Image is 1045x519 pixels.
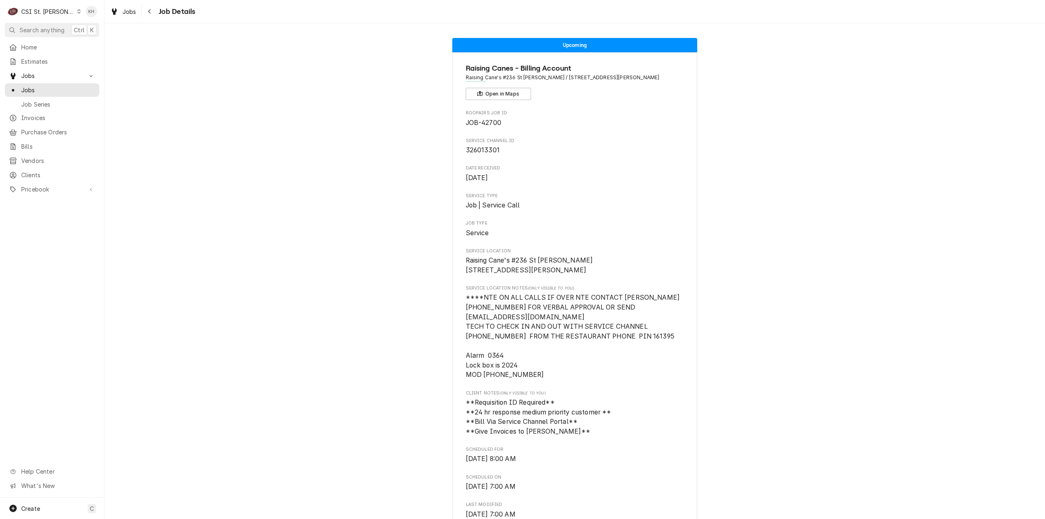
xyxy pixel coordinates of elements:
[466,138,684,144] span: Service Channel ID
[86,6,97,17] div: Kelsey Hetlage's Avatar
[21,57,95,66] span: Estimates
[5,40,99,54] a: Home
[466,455,516,463] span: [DATE] 8:00 AM
[466,88,531,100] button: Open in Maps
[5,479,99,492] a: Go to What's New
[528,286,574,290] span: (Only Visible to You)
[466,501,684,508] span: Last Modified
[466,228,684,238] span: Job Type
[466,193,684,199] span: Service Type
[86,6,97,17] div: KH
[466,390,684,396] span: Client Notes
[466,229,489,237] span: Service
[466,165,684,172] span: Date Received
[466,446,684,453] span: Scheduled For
[466,399,611,435] span: **Requisition ID Required** **24 hr response medium priority customer ** **Bill Via Service Chann...
[107,5,140,18] a: Jobs
[5,98,99,111] a: Job Series
[21,171,95,179] span: Clients
[21,467,94,476] span: Help Center
[466,285,684,292] span: Service Location Notes
[466,146,500,154] span: 326013301
[5,83,99,97] a: Jobs
[466,248,684,275] div: Service Location
[466,285,684,380] div: [object Object]
[5,465,99,478] a: Go to Help Center
[466,294,682,379] span: ****NTE ON ALL CALLS IF OVER NTE CONTACT [PERSON_NAME] [PHONE_NUMBER] FOR VERBAL APPROVAL OR SEND...
[21,142,95,151] span: Bills
[5,111,99,125] a: Invoices
[466,220,684,227] span: Job Type
[466,474,684,481] span: Scheduled On
[5,168,99,182] a: Clients
[21,114,95,122] span: Invoices
[466,390,684,437] div: [object Object]
[5,140,99,153] a: Bills
[466,482,684,492] span: Scheduled On
[466,193,684,210] div: Service Type
[466,110,684,116] span: Roopairs Job ID
[5,55,99,68] a: Estimates
[466,256,684,275] span: Service Location
[21,7,74,16] div: CSI St. [PERSON_NAME]
[466,501,684,519] div: Last Modified
[21,71,83,80] span: Jobs
[466,138,684,155] div: Service Channel ID
[466,145,684,155] span: Service Channel ID
[466,446,684,464] div: Scheduled For
[466,220,684,238] div: Job Type
[5,69,99,82] a: Go to Jobs
[466,256,593,274] span: Raising Cane's #236 St [PERSON_NAME] [STREET_ADDRESS][PERSON_NAME]
[466,165,684,183] div: Date Received
[21,43,95,51] span: Home
[563,42,587,48] span: Upcoming
[7,6,19,17] div: C
[466,118,684,128] span: Roopairs Job ID
[5,183,99,196] a: Go to Pricebook
[466,454,684,464] span: Scheduled For
[21,100,95,109] span: Job Series
[466,248,684,254] span: Service Location
[21,481,94,490] span: What's New
[466,110,684,127] div: Roopairs Job ID
[5,23,99,37] button: Search anythingCtrlK
[466,293,684,380] span: [object Object]
[20,26,64,34] span: Search anything
[21,505,40,512] span: Create
[21,156,95,165] span: Vendors
[74,26,84,34] span: Ctrl
[122,7,136,16] span: Jobs
[466,74,684,81] span: Address
[466,398,684,437] span: [object Object]
[452,38,697,52] div: Status
[466,173,684,183] span: Date Received
[466,510,516,518] span: [DATE] 7:00 AM
[7,6,19,17] div: CSI St. Louis's Avatar
[466,63,684,74] span: Name
[21,128,95,136] span: Purchase Orders
[21,86,95,94] span: Jobs
[466,119,501,127] span: JOB-42700
[21,185,83,194] span: Pricebook
[466,63,684,100] div: Client Information
[90,504,94,513] span: C
[466,474,684,492] div: Scheduled On
[466,201,520,209] span: Job | Service Call
[466,200,684,210] span: Service Type
[156,6,196,17] span: Job Details
[466,483,516,490] span: [DATE] 7:00 AM
[499,391,545,395] span: (Only Visible to You)
[466,174,488,182] span: [DATE]
[90,26,94,34] span: K
[143,5,156,18] button: Navigate back
[5,154,99,167] a: Vendors
[5,125,99,139] a: Purchase Orders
